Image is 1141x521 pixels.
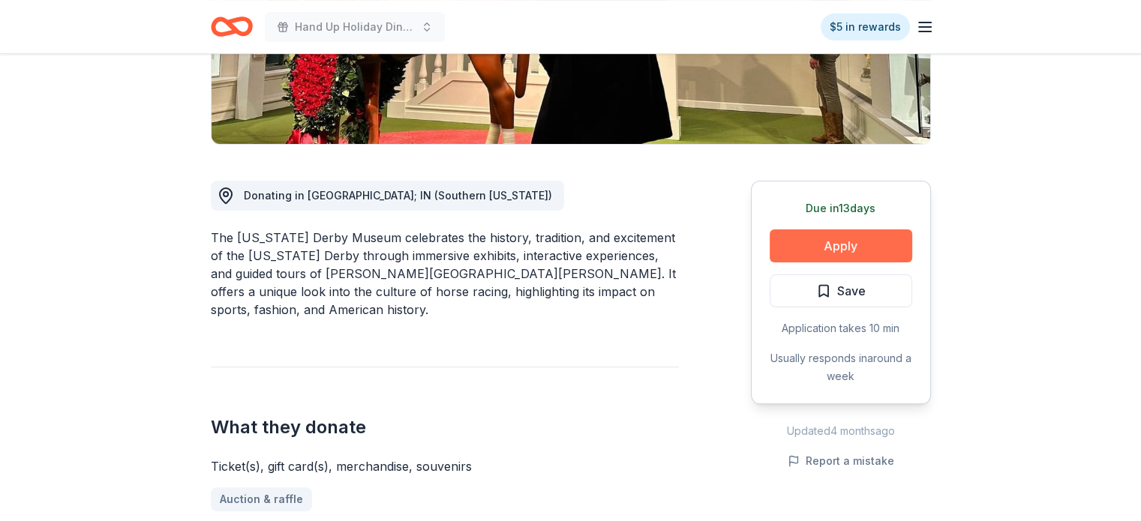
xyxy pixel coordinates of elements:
h2: What they donate [211,415,679,439]
button: Report a mistake [788,452,894,470]
div: The [US_STATE] Derby Museum celebrates the history, tradition, and excitement of the [US_STATE] D... [211,229,679,319]
a: $5 in rewards [821,13,910,40]
a: Home [211,9,253,44]
div: Application takes 10 min [770,319,912,337]
span: Hand Up Holiday Dinner and Auction [295,18,415,36]
span: Save [837,281,866,301]
span: Donating in [GEOGRAPHIC_DATA]; IN (Southern [US_STATE]) [244,189,552,202]
button: Save [770,274,912,307]
button: Apply [770,229,912,262]
div: Ticket(s), gift card(s), merchandise, souvenirs [211,457,679,475]
div: Usually responds in around a week [770,349,912,385]
a: Auction & raffle [211,487,312,511]
div: Due in 13 days [770,199,912,217]
button: Hand Up Holiday Dinner and Auction [265,12,445,42]
div: Updated 4 months ago [751,422,931,440]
